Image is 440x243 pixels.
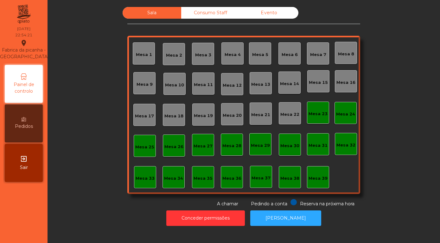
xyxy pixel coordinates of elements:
div: Mesa 27 [194,143,213,149]
button: Conceder permissões [166,210,245,226]
span: Painel de controlo [6,81,41,95]
div: Mesa 3 [195,52,211,58]
div: Mesa 22 [280,111,299,118]
div: Mesa 35 [194,175,213,182]
div: [DATE] [17,26,30,32]
div: Mesa 14 [280,81,299,87]
div: Mesa 7 [310,52,326,58]
div: Evento [240,7,298,19]
img: qpiato [16,3,31,25]
div: Mesa 39 [309,175,328,182]
div: Mesa 4 [225,52,241,58]
div: Mesa 8 [338,51,354,57]
span: Pedidos [15,123,33,130]
div: Mesa 23 [309,111,328,117]
div: Mesa 29 [251,142,270,149]
div: Mesa 31 [309,142,328,149]
div: Mesa 2 [166,52,182,59]
div: Mesa 19 [194,113,213,119]
div: Mesa 38 [280,175,299,182]
div: Mesa 9 [137,81,153,88]
span: A chamar [217,201,238,207]
div: Mesa 13 [251,81,270,88]
button: [PERSON_NAME] [250,210,321,226]
div: Mesa 15 [309,79,328,86]
div: 22:54:21 [15,32,32,38]
div: Mesa 37 [252,175,271,181]
i: exit_to_app [20,155,28,163]
div: Mesa 21 [251,112,270,118]
div: Mesa 32 [336,142,355,148]
div: Mesa 6 [282,52,298,58]
div: Sala [123,7,181,19]
div: Mesa 11 [194,82,213,88]
i: location_on [20,39,28,47]
div: Mesa 33 [136,175,155,182]
div: Mesa 30 [280,143,299,149]
div: Mesa 28 [222,143,241,149]
span: Pedindo a conta [251,201,287,207]
div: Mesa 34 [164,175,183,182]
div: Mesa 10 [165,82,184,88]
div: Mesa 18 [164,113,183,119]
div: Mesa 26 [164,144,183,150]
div: Mesa 20 [223,112,242,119]
div: Mesa 17 [135,113,154,119]
span: Reserva na próxima hora [300,201,354,207]
div: Mesa 1 [136,52,152,58]
div: Mesa 5 [252,52,268,58]
div: Mesa 12 [223,82,242,89]
span: Sair [20,164,28,171]
div: Mesa 25 [135,144,154,150]
div: Mesa 24 [336,111,355,117]
div: Mesa 36 [222,175,241,182]
div: Consumo Staff [181,7,240,19]
div: Mesa 16 [336,79,355,86]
